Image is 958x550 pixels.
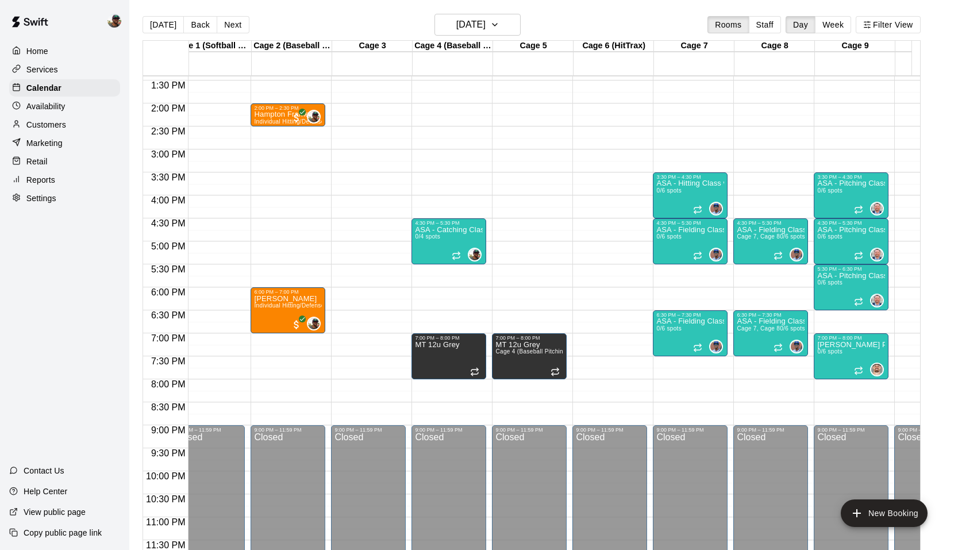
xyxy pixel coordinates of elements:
p: Settings [26,193,56,204]
div: 5:30 PM – 6:30 PM [817,266,885,272]
div: Cage 3 [332,41,413,52]
span: Recurring event [452,251,461,260]
div: Ben Boykin [468,248,482,261]
span: 2:00 PM [148,103,188,113]
div: Retail [9,153,120,170]
span: Francis Grullon [714,202,723,216]
a: Settings [9,190,120,207]
div: 3:30 PM – 4:30 PM: ASA - Pitching Class with Coach Smitty (8u-10U) [814,172,888,218]
button: Week [815,16,851,33]
div: Services [9,61,120,78]
span: 6:00 PM [148,287,188,297]
div: Ben Boykin [105,9,129,32]
div: 4:30 PM – 5:30 PM [817,220,885,226]
div: Francis Grullon [709,340,723,353]
a: Availability [9,98,120,115]
div: 9:00 PM – 11:59 PM [817,427,885,433]
div: Ryan Smith [870,294,884,307]
img: Ryan Smith [871,203,883,214]
div: Francis Grullon [709,202,723,216]
div: Adam Scott [870,363,884,376]
span: 2:30 PM [148,126,188,136]
img: Francis Grullon [710,341,722,352]
span: 0/6 spots filled [817,348,842,355]
p: Copy public page link [24,527,102,539]
span: Francis Grullon [714,340,723,353]
span: 10:00 PM [143,471,188,481]
span: 7:30 PM [148,356,188,366]
p: Availability [26,101,66,112]
span: 0/4 spots filled [415,233,440,240]
div: 3:30 PM – 4:30 PM [656,174,724,180]
p: Retail [26,156,48,167]
span: Cage 7, Cage 8 [737,233,780,240]
span: Ben Boykin [472,248,482,261]
button: Back [183,16,217,33]
span: 0/6 spots filled [656,187,682,194]
span: 0/6 spots filled [817,233,842,240]
div: 3:30 PM – 4:30 PM [817,174,885,180]
button: [DATE] [434,14,521,36]
a: Marketing [9,134,120,152]
span: 10:30 PM [143,494,188,504]
div: 4:30 PM – 5:30 PM: ASA - Pitching Class with Coach Smitty (8u-10U) & (11-14U) [814,218,888,264]
img: Francis Grullon [710,249,722,260]
span: 7:00 PM [148,333,188,343]
div: Ryan Smith [870,248,884,261]
div: 7:00 PM – 8:00 PM [495,335,563,341]
img: Ben Boykin [469,249,480,260]
span: Recurring event [854,366,863,375]
span: 3:30 PM [148,172,188,182]
div: 6:00 PM – 7:00 PM [254,289,322,295]
img: Adam Scott [871,364,883,375]
img: Ben Boykin [107,14,121,28]
button: Day [786,16,815,33]
div: Francis Grullon [709,248,723,261]
img: Ryan Smith [871,295,883,306]
button: Staff [749,16,782,33]
span: 11:00 PM [143,517,188,527]
div: 6:30 PM – 7:30 PM [737,312,805,318]
span: Recurring event [551,367,560,376]
a: Home [9,43,120,60]
button: Next [217,16,249,33]
p: Help Center [24,486,67,497]
span: Recurring event [854,297,863,306]
span: All customers have paid [291,319,302,330]
p: Customers [26,119,66,130]
div: 9:00 PM – 11:59 PM [576,427,644,433]
span: Individual Hitting/Defense Training: 1 hour [254,302,369,309]
div: Francis Grullon [790,340,803,353]
div: 2:00 PM – 2:30 PM [254,105,322,111]
p: Contact Us [24,465,64,476]
div: 9:00 PM – 11:59 PM [254,427,322,433]
div: Cage 4 (Baseball Pitching Machine) [413,41,493,52]
span: 8:30 PM [148,402,188,412]
span: Recurring event [774,251,783,260]
img: Ben Boykin [308,318,320,329]
a: Calendar [9,79,120,97]
div: Cage 1 (Softball Pitching Machine) [171,41,252,52]
div: 9:00 PM – 11:59 PM [174,427,241,433]
button: add [841,499,928,527]
span: Adam Scott [875,363,884,376]
div: 9:00 PM – 11:59 PM [495,427,563,433]
div: 6:30 PM – 7:30 PM: ASA - Fielding Class with Francis Grullon (11U-13U) [733,310,808,356]
span: 0/6 spots filled [817,187,842,194]
div: Cage 6 (HitTrax) [574,41,654,52]
span: Recurring event [470,367,479,376]
span: Ben Boykin [311,317,321,330]
div: Ryan Smith [870,202,884,216]
span: Ben Boykin [311,110,321,124]
div: 3:30 PM – 4:30 PM: ASA - Hitting Class with Francis Grullon (8U-10U) [653,172,728,218]
img: Ben Boykin [308,111,320,122]
span: 0/6 spots filled [656,325,682,332]
div: 4:30 PM – 5:30 PM: ASA - Catching Class with Ben Boykin (8U-10U) [411,218,486,264]
span: 4:30 PM [148,218,188,228]
span: 4:00 PM [148,195,188,205]
span: Ryan Smith [875,248,884,261]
